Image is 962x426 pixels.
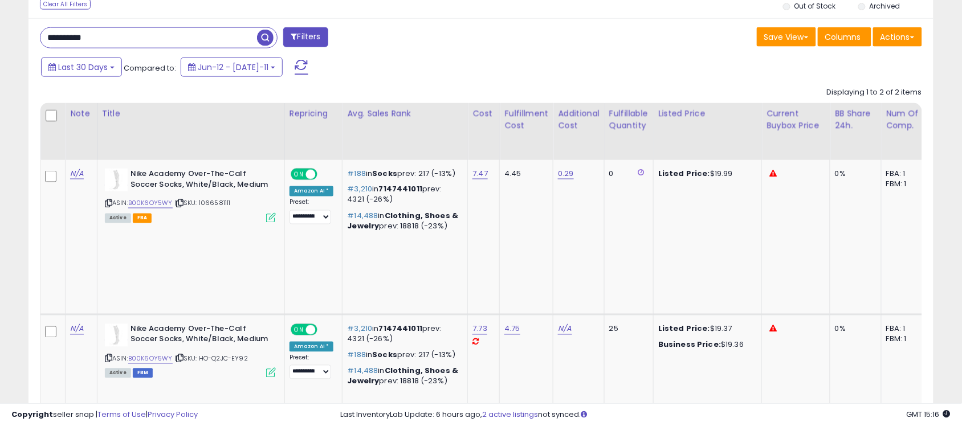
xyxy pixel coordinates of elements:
[886,179,924,189] div: FBM: 1
[124,63,176,73] span: Compared to:
[873,27,922,47] button: Actions
[372,350,397,361] span: Socks
[504,108,548,132] div: Fulfillment Cost
[105,368,131,378] span: All listings currently available for purchase on Amazon
[105,324,276,377] div: ASIN:
[316,170,334,179] span: OFF
[181,58,283,77] button: Jun-12 - [DATE]-11
[292,170,306,179] span: ON
[316,325,334,334] span: OFF
[835,108,877,132] div: BB Share 24h.
[658,169,753,179] div: $19.99
[658,108,757,120] div: Listed Price
[886,169,924,179] div: FBA: 1
[658,324,753,334] div: $19.37
[11,409,198,420] div: seller snap | |
[504,169,544,179] div: 4.45
[827,87,922,98] div: Displaying 1 to 2 of 2 items
[283,27,328,47] button: Filters
[835,169,873,179] div: 0%
[105,169,276,222] div: ASIN:
[128,354,173,364] a: B00K6OY5WY
[886,334,924,345] div: FBM: 1
[609,108,649,132] div: Fulfillable Quantity
[347,366,378,376] span: #14,488
[870,1,900,11] label: Archived
[347,211,378,222] span: #14,488
[472,108,495,120] div: Cost
[102,108,280,120] div: Title
[131,169,269,192] b: Nike Academy Over-The-Calf Soccer Socks, White/Black, Medium
[290,354,334,380] div: Preset:
[70,168,84,179] a: N/A
[290,199,334,224] div: Preset:
[818,27,871,47] button: Columns
[609,169,645,179] div: 0
[347,324,459,345] p: in prev: 4321 (-26%)
[174,199,231,208] span: | SKU: 1066581111
[347,185,459,205] p: in prev: 4321 (-26%)
[472,323,487,335] a: 7.73
[340,409,951,420] div: Last InventoryLab Update: 6 hours ago, not synced.
[825,31,861,43] span: Columns
[794,1,836,11] label: Out of Stock
[558,323,572,335] a: N/A
[97,409,146,420] a: Terms of Use
[41,58,122,77] button: Last 30 Days
[70,323,84,335] a: N/A
[907,409,951,420] span: 2025-08-11 15:16 GMT
[886,324,924,334] div: FBA: 1
[379,323,423,334] span: 7147441011
[609,324,645,334] div: 25
[504,323,520,335] a: 4.75
[347,211,458,232] span: Clothing, Shoes & Jewelry
[105,214,131,223] span: All listings currently available for purchase on Amazon
[347,169,459,179] p: in prev: 217 (-13%)
[174,354,248,363] span: | SKU: HO-Q2JC-EY92
[767,108,825,132] div: Current Buybox Price
[105,169,128,191] img: 11SdtuxggcL._SL40_.jpg
[347,366,458,387] span: Clothing, Shoes & Jewelry
[372,168,397,179] span: Socks
[347,184,372,195] span: #3,210
[290,342,334,352] div: Amazon AI *
[133,368,153,378] span: FBM
[379,184,423,195] span: 7147441011
[658,340,753,350] div: $19.36
[835,324,873,334] div: 0%
[290,108,338,120] div: Repricing
[198,62,268,73] span: Jun-12 - [DATE]-11
[128,199,173,208] a: B00K6OY5WY
[347,323,372,334] span: #3,210
[558,168,574,179] a: 0.29
[483,409,539,420] a: 2 active listings
[757,27,816,47] button: Save View
[11,409,53,420] strong: Copyright
[290,186,334,196] div: Amazon AI *
[347,168,366,179] span: #188
[558,108,600,132] div: Additional Cost
[658,323,710,334] b: Listed Price:
[131,324,269,348] b: Nike Academy Over-The-Calf Soccer Socks, White/Black, Medium
[347,211,459,232] p: in prev: 18818 (-23%)
[70,108,92,120] div: Note
[886,108,928,132] div: Num of Comp.
[658,339,721,350] b: Business Price:
[105,324,128,347] img: 11SdtuxggcL._SL40_.jpg
[292,325,306,334] span: ON
[58,62,108,73] span: Last 30 Days
[472,168,488,179] a: 7.47
[347,108,463,120] div: Avg. Sales Rank
[347,350,459,361] p: in prev: 217 (-13%)
[133,214,152,223] span: FBA
[347,350,366,361] span: #188
[658,168,710,179] b: Listed Price:
[148,409,198,420] a: Privacy Policy
[347,366,459,387] p: in prev: 18818 (-23%)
